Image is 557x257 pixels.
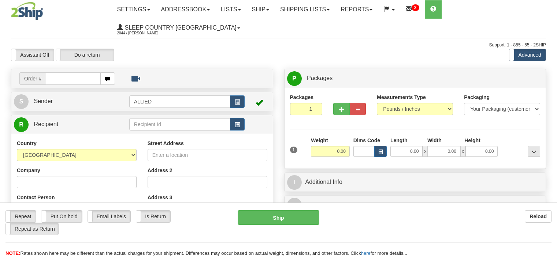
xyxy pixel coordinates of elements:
div: ... [528,146,540,157]
a: P Packages [287,71,543,86]
label: Street Address [148,140,184,147]
label: Repeat as Return [6,223,58,235]
span: Sender [34,98,53,104]
button: Reload [525,210,552,223]
label: Address 3 [148,194,172,201]
span: I [287,175,302,190]
label: Packages [290,94,314,101]
span: P [287,71,302,86]
button: Ship [238,210,320,225]
input: Recipient Id [129,118,230,131]
label: Measurements Type [377,94,426,101]
span: x [423,146,428,157]
a: S Sender [14,94,129,109]
iframe: chat widget [540,91,556,166]
a: Lists [215,0,246,19]
label: Company [17,167,40,174]
input: Enter a location [148,149,267,161]
span: Recipient [34,121,58,127]
sup: 2 [412,4,419,11]
label: Assistant Off [11,49,54,61]
span: $ [287,198,302,212]
a: R Recipient [14,117,116,132]
label: Address 2 [148,167,172,174]
a: 2 [400,0,425,19]
span: Order # [19,72,46,85]
a: Ship [246,0,275,19]
span: NOTE: [5,250,20,256]
a: Settings [112,0,156,19]
label: Is Return [136,211,170,222]
a: Sleep Country [GEOGRAPHIC_DATA] 2044 / [PERSON_NAME] [112,19,246,37]
div: Support: 1 - 855 - 55 - 2SHIP [11,42,546,48]
label: Dims Code [353,137,380,144]
img: logo2044.jpg [11,2,43,20]
span: Packages [307,75,333,81]
label: Packaging [464,94,490,101]
label: Weight [311,137,328,144]
span: 1 [290,147,298,153]
label: Repeat [6,211,36,222]
span: S [14,94,29,109]
a: IAdditional Info [287,175,543,190]
a: $Rates [287,198,543,213]
label: Country [17,140,37,147]
a: Addressbook [156,0,216,19]
a: here [361,250,371,256]
label: Width [427,137,442,144]
label: Do a return [56,49,114,61]
span: 2044 / [PERSON_NAME] [117,30,172,37]
label: Email Labels [88,211,131,222]
input: Sender Id [129,95,230,108]
b: Reload [530,213,547,219]
a: Shipping lists [275,0,335,19]
span: x [460,146,465,157]
a: Reports [335,0,378,19]
span: Sleep Country [GEOGRAPHIC_DATA] [123,24,237,31]
label: Contact Person [17,194,55,201]
label: Advanced [509,49,546,61]
label: Length [390,137,408,144]
label: Put On hold [41,211,82,222]
label: Height [464,137,480,144]
span: R [14,117,29,132]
